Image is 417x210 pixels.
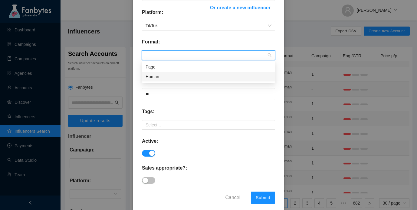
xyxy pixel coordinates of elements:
span: Or create a new influencer [210,4,271,11]
span: Submit [256,195,270,200]
p: Sales appropriate?: [142,164,187,172]
div: Human [146,73,271,80]
span: TikTok [146,21,271,30]
div: Page [146,64,271,70]
p: Platform: [142,9,163,16]
div: Human [142,72,275,81]
button: Or create a new influencer [205,3,275,12]
div: Page [142,62,275,72]
button: Cancel [221,192,245,202]
button: Submit [251,192,275,204]
p: Tags: [142,108,154,115]
p: Format: [142,38,160,46]
p: Active: [142,138,158,145]
span: Cancel [225,194,240,201]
